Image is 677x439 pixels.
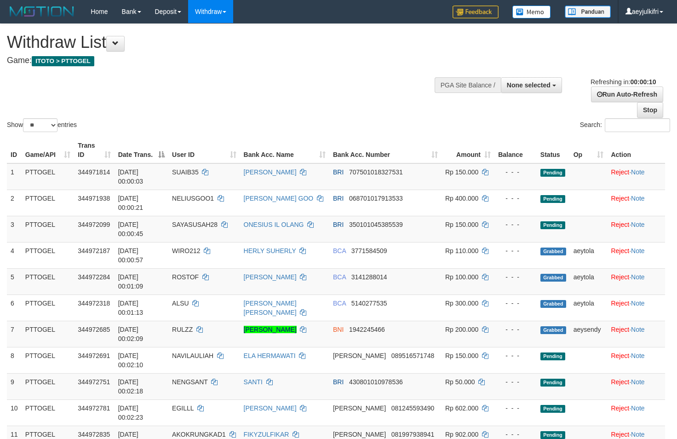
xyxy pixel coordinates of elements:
span: BRI [333,378,344,386]
a: [PERSON_NAME] [244,326,297,333]
label: Search: [580,118,670,132]
span: RULZZ [172,326,193,333]
a: Note [631,378,645,386]
td: 7 [7,321,22,347]
span: Copy 1942245466 to clipboard [349,326,385,333]
td: PTTOGEL [22,347,74,373]
td: 1 [7,163,22,190]
td: PTTOGEL [22,190,74,216]
th: Bank Acc. Number: activate to sort column ascending [329,137,442,163]
a: Reject [611,195,629,202]
img: MOTION_logo.png [7,5,77,18]
a: [PERSON_NAME] [244,404,297,412]
span: Rp 300.000 [445,300,478,307]
button: None selected [501,77,562,93]
span: Rp 50.000 [445,378,475,386]
span: 344972318 [78,300,110,307]
span: NELIUSGOO1 [172,195,214,202]
span: 344972781 [78,404,110,412]
a: Run Auto-Refresh [591,87,663,102]
div: - - - [498,220,533,229]
td: 5 [7,268,22,295]
span: [DATE] 00:02:10 [118,352,143,369]
a: ONESIUS IL OLANG [244,221,304,228]
td: · [607,399,665,426]
span: 344972691 [78,352,110,359]
span: Pending [540,195,565,203]
span: Rp 150.000 [445,352,478,359]
span: Copy 081997938941 to clipboard [391,431,434,438]
span: 344972835 [78,431,110,438]
a: Reject [611,326,629,333]
td: · [607,268,665,295]
span: Copy 5140277535 to clipboard [351,300,387,307]
span: SAYASUSAH28 [172,221,218,228]
span: Copy 3141288014 to clipboard [351,273,387,281]
label: Show entries [7,118,77,132]
a: Stop [637,102,663,118]
th: Date Trans.: activate to sort column descending [115,137,168,163]
a: Note [631,326,645,333]
td: · [607,216,665,242]
span: Grabbed [540,300,566,308]
strong: 00:00:10 [630,78,656,86]
input: Search: [605,118,670,132]
span: [DATE] 00:02:23 [118,404,143,421]
a: Note [631,431,645,438]
td: aeytola [570,295,608,321]
span: Pending [540,169,565,177]
div: - - - [498,299,533,308]
a: Note [631,300,645,307]
th: Balance [494,137,537,163]
span: [DATE] 00:02:09 [118,326,143,342]
a: Note [631,195,645,202]
td: PTTOGEL [22,373,74,399]
span: ITOTO > PTTOGEL [32,56,94,66]
a: Note [631,273,645,281]
th: ID [7,137,22,163]
span: Rp 602.000 [445,404,478,412]
span: [PERSON_NAME] [333,352,386,359]
span: BCA [333,247,346,254]
span: Pending [540,405,565,413]
span: [DATE] 00:00:21 [118,195,143,211]
a: [PERSON_NAME] [244,168,297,176]
span: [PERSON_NAME] [333,431,386,438]
span: ALSU [172,300,189,307]
span: Copy 707501018327531 to clipboard [349,168,403,176]
span: BCA [333,273,346,281]
span: [DATE] 00:02:18 [118,378,143,395]
a: ELA HERMAWATI [244,352,296,359]
span: Rp 100.000 [445,273,478,281]
td: · [607,295,665,321]
td: PTTOGEL [22,268,74,295]
span: Copy 350101045385539 to clipboard [349,221,403,228]
a: Reject [611,221,629,228]
td: 2 [7,190,22,216]
div: - - - [498,272,533,282]
a: Reject [611,352,629,359]
th: Game/API: activate to sort column ascending [22,137,74,163]
div: PGA Site Balance / [435,77,501,93]
span: Copy 068701017913533 to clipboard [349,195,403,202]
span: BRI [333,168,344,176]
th: Bank Acc. Name: activate to sort column ascending [240,137,329,163]
a: Note [631,404,645,412]
span: Copy 3771584509 to clipboard [351,247,387,254]
td: 8 [7,347,22,373]
span: Grabbed [540,274,566,282]
a: Note [631,247,645,254]
span: BRI [333,195,344,202]
span: BRI [333,221,344,228]
span: [DATE] 00:00:45 [118,221,143,237]
div: - - - [498,168,533,177]
h4: Game: [7,56,442,65]
span: WIRO212 [172,247,200,254]
th: Action [607,137,665,163]
a: [PERSON_NAME] [244,273,297,281]
a: Reject [611,300,629,307]
span: [DATE] 00:01:13 [118,300,143,316]
span: 344972284 [78,273,110,281]
span: Grabbed [540,326,566,334]
td: PTTOGEL [22,216,74,242]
